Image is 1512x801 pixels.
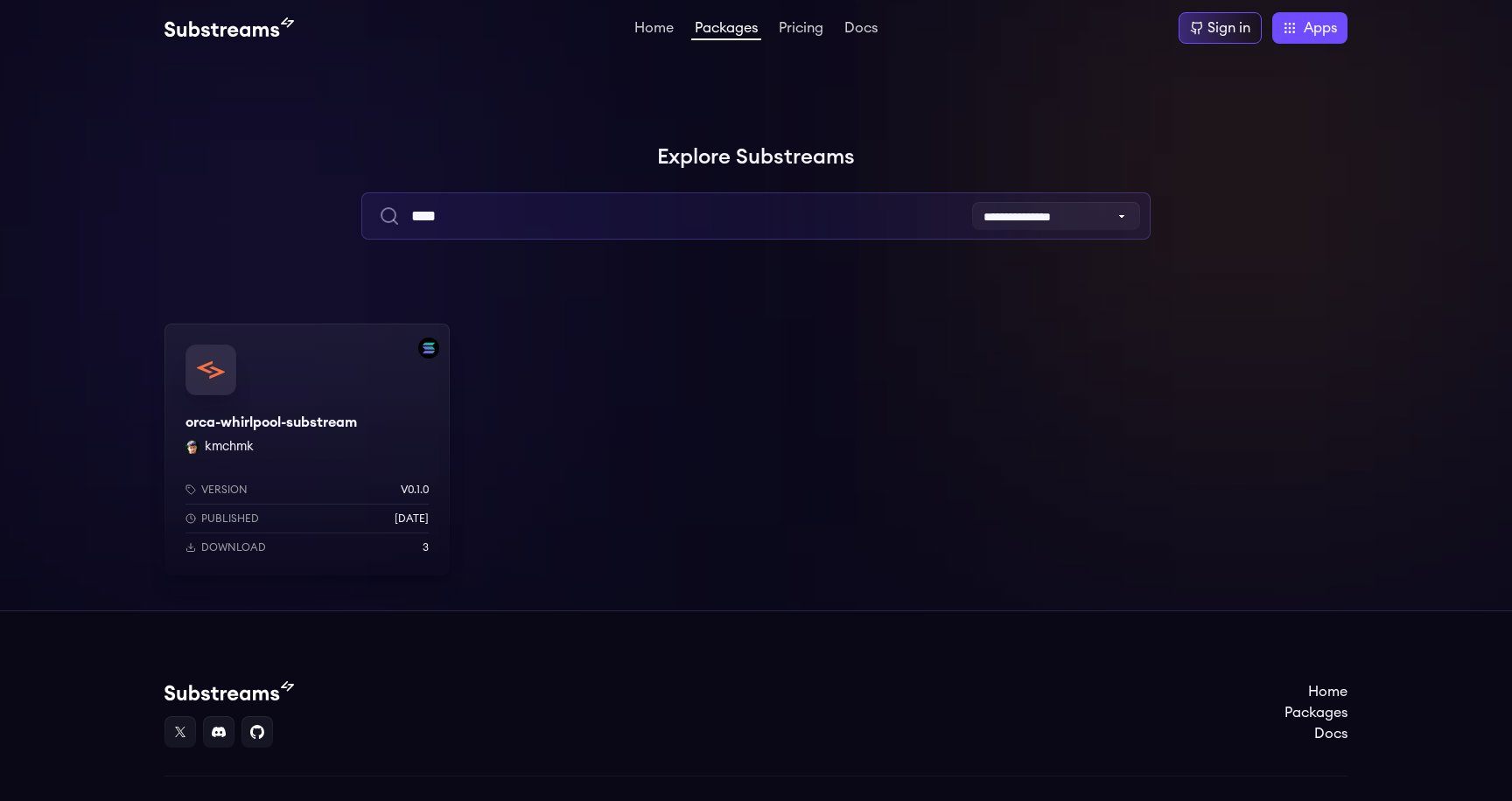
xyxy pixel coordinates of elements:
[201,512,259,526] p: Published
[775,21,827,38] a: Pricing
[1179,12,1262,44] a: Sign in
[401,483,429,497] p: v0.1.0
[164,681,294,702] img: Substream's logo
[631,21,677,38] a: Home
[164,17,294,38] img: Substream's logo
[201,483,248,497] p: Version
[164,324,450,575] a: Filter by solana networkorca-whirlpool-substreamorca-whirlpool-substreamkmchmk kmchmkVersionv0.1....
[1284,702,1347,723] a: Packages
[1207,17,1250,38] div: Sign in
[841,21,881,38] a: Docs
[205,438,254,456] button: kmchmk
[1284,681,1347,702] a: Home
[164,140,1347,175] h1: Explore Substreams
[395,512,429,526] p: [DATE]
[201,540,266,554] p: Download
[1304,17,1337,38] span: Apps
[423,540,429,554] p: 3
[691,21,761,40] a: Packages
[418,338,439,359] img: Filter by solana network
[1284,723,1347,744] a: Docs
